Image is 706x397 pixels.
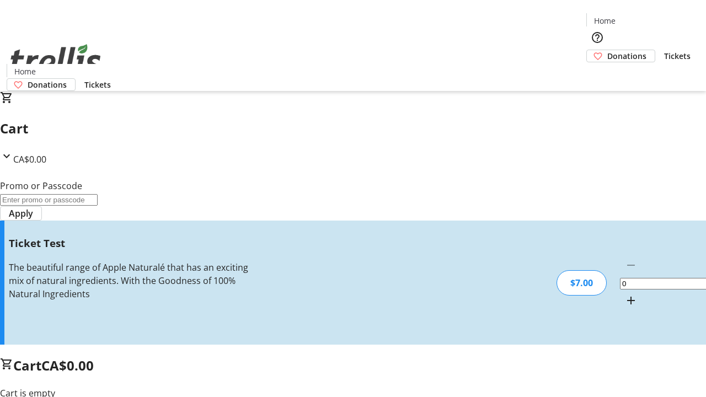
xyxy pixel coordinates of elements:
span: Home [594,15,616,26]
a: Donations [7,78,76,91]
span: Apply [9,207,33,220]
div: The beautiful range of Apple Naturalé that has an exciting mix of natural ingredients. With the G... [9,261,250,301]
button: Help [586,26,608,49]
span: CA$0.00 [41,356,94,374]
button: Increment by one [620,289,642,312]
button: Cart [586,62,608,84]
div: $7.00 [557,270,607,296]
span: Tickets [84,79,111,90]
a: Donations [586,50,655,62]
span: Donations [28,79,67,90]
span: Home [14,66,36,77]
span: Tickets [664,50,691,62]
a: Tickets [76,79,120,90]
img: Orient E2E Organization 6uU3ANMNi8's Logo [7,32,105,87]
a: Tickets [655,50,699,62]
a: Home [587,15,622,26]
h3: Ticket Test [9,235,250,251]
span: Donations [607,50,646,62]
a: Home [7,66,42,77]
span: CA$0.00 [13,153,46,165]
